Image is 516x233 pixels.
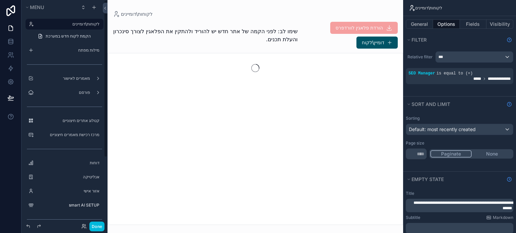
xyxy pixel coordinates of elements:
label: דוחות [36,160,99,166]
span: Markdown [493,215,513,220]
button: General [406,19,433,29]
span: Default: most recently created [409,126,476,132]
a: הקמת לקוח חדש במערכת [34,31,103,42]
svg: Show help information [507,102,512,107]
button: Default: most recently created [406,124,513,135]
label: לקוחות\דומיינים [36,21,99,27]
button: Options [433,19,460,29]
label: מילות מפתח [36,48,99,53]
label: smart AI SETUP [36,202,99,208]
button: Visibility [486,19,513,29]
button: None [472,150,512,158]
label: Title [406,191,414,196]
a: Markdown [486,215,513,220]
label: קטלוג אתרים חיצוניים [36,118,99,123]
button: Sort And Limit [406,100,504,109]
label: Page size [406,140,424,146]
span: Filter [412,37,427,43]
button: Fields [460,19,487,29]
label: אזור אישי [36,188,99,194]
label: אנליטיקה [36,174,99,180]
label: Sorting [406,116,420,121]
button: Done [89,222,104,231]
label: Subtitle [406,215,420,220]
span: Menu [30,4,44,10]
button: Menu [24,3,77,12]
div: scrollable content [406,199,513,212]
label: מרכז רכישת מאמרים חיצוניים [36,132,99,137]
span: SEO Manager [408,71,435,76]
span: לקוחות\דומיינים [415,5,442,11]
span: is equal to (=) [436,71,473,76]
button: Paginate [430,150,472,158]
span: Empty state [412,176,444,182]
label: פורסם [36,90,90,95]
span: הקמת לקוח חדש במערכת [46,34,91,39]
label: Relative filter [406,54,433,60]
button: Filter [406,35,504,45]
button: Empty state [406,175,504,184]
svg: Show help information [507,177,512,182]
span: Sort And Limit [412,101,450,107]
svg: Show help information [507,37,512,43]
label: מאמרים לאישור [36,76,90,81]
